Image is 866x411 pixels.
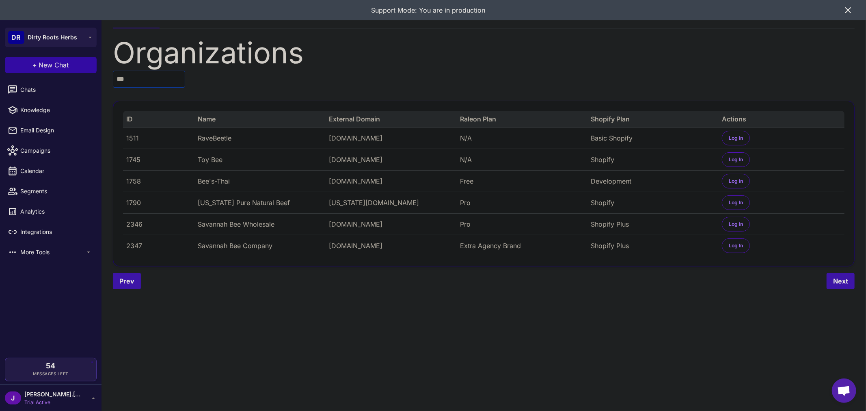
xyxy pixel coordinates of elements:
div: External Domain [329,114,448,124]
div: Shopify [591,155,711,164]
button: +New Chat [5,57,97,73]
button: Next [827,273,855,289]
div: Free [460,176,579,186]
div: 1511 [126,133,186,143]
span: + [33,60,37,70]
a: Calendar [3,162,98,180]
div: Development [591,176,711,186]
div: Shopify Plus [591,219,711,229]
span: New Chat [39,60,69,70]
div: [US_STATE] Pure Natural Beef [198,198,317,208]
span: Log In [729,156,743,163]
a: Knowledge [3,102,98,119]
div: 2347 [126,241,186,251]
div: Shopify Plus [591,241,711,251]
span: Dirty Roots Herbs [28,33,77,42]
button: DRDirty Roots Herbs [5,28,97,47]
div: 1790 [126,198,186,208]
div: Organizations [113,38,855,67]
div: Savannah Bee Company [198,241,317,251]
div: [DOMAIN_NAME] [329,176,448,186]
div: Shopify Plan [591,114,711,124]
div: Actions [722,114,841,124]
span: Chats [20,85,92,94]
div: J [5,392,21,405]
span: [PERSON_NAME].[PERSON_NAME] [24,390,81,399]
div: Name [198,114,317,124]
div: Shopify [591,198,711,208]
span: Integrations [20,227,92,236]
div: [DOMAIN_NAME] [329,155,448,164]
span: More Tools [20,248,85,257]
div: [DOMAIN_NAME] [329,219,448,229]
span: 54 [46,362,56,370]
a: Analytics [3,203,98,220]
a: Email Design [3,122,98,139]
div: Pro [460,198,579,208]
div: Bee's-Thai [198,176,317,186]
div: 1745 [126,155,186,164]
div: Toy Bee [198,155,317,164]
a: Campaigns [3,142,98,159]
a: Chats [3,81,98,98]
div: N/A [460,133,579,143]
button: Prev [113,273,141,289]
span: Log In [729,134,743,142]
a: Segments [3,183,98,200]
span: Trial Active [24,399,81,406]
a: Integrations [3,223,98,240]
div: 2346 [126,219,186,229]
div: DR [8,31,24,44]
span: Segments [20,187,92,196]
div: N/A [460,155,579,164]
div: [US_STATE][DOMAIN_NAME] [329,198,448,208]
div: Savannah Bee Wholesale [198,219,317,229]
div: [DOMAIN_NAME] [329,133,448,143]
span: Email Design [20,126,92,135]
div: 1758 [126,176,186,186]
span: Analytics [20,207,92,216]
div: Raleon Plan [460,114,579,124]
span: Log In [729,221,743,228]
div: Pro [460,219,579,229]
div: Open chat [832,379,856,403]
span: Log In [729,177,743,185]
span: Calendar [20,167,92,175]
span: Log In [729,242,743,249]
span: Log In [729,199,743,206]
span: Campaigns [20,146,92,155]
div: ID [126,114,186,124]
div: RaveBeetle [198,133,317,143]
div: Basic Shopify [591,133,711,143]
div: [DOMAIN_NAME] [329,241,448,251]
div: Extra Agency Brand [460,241,579,251]
span: Messages Left [33,371,69,377]
span: Knowledge [20,106,92,115]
